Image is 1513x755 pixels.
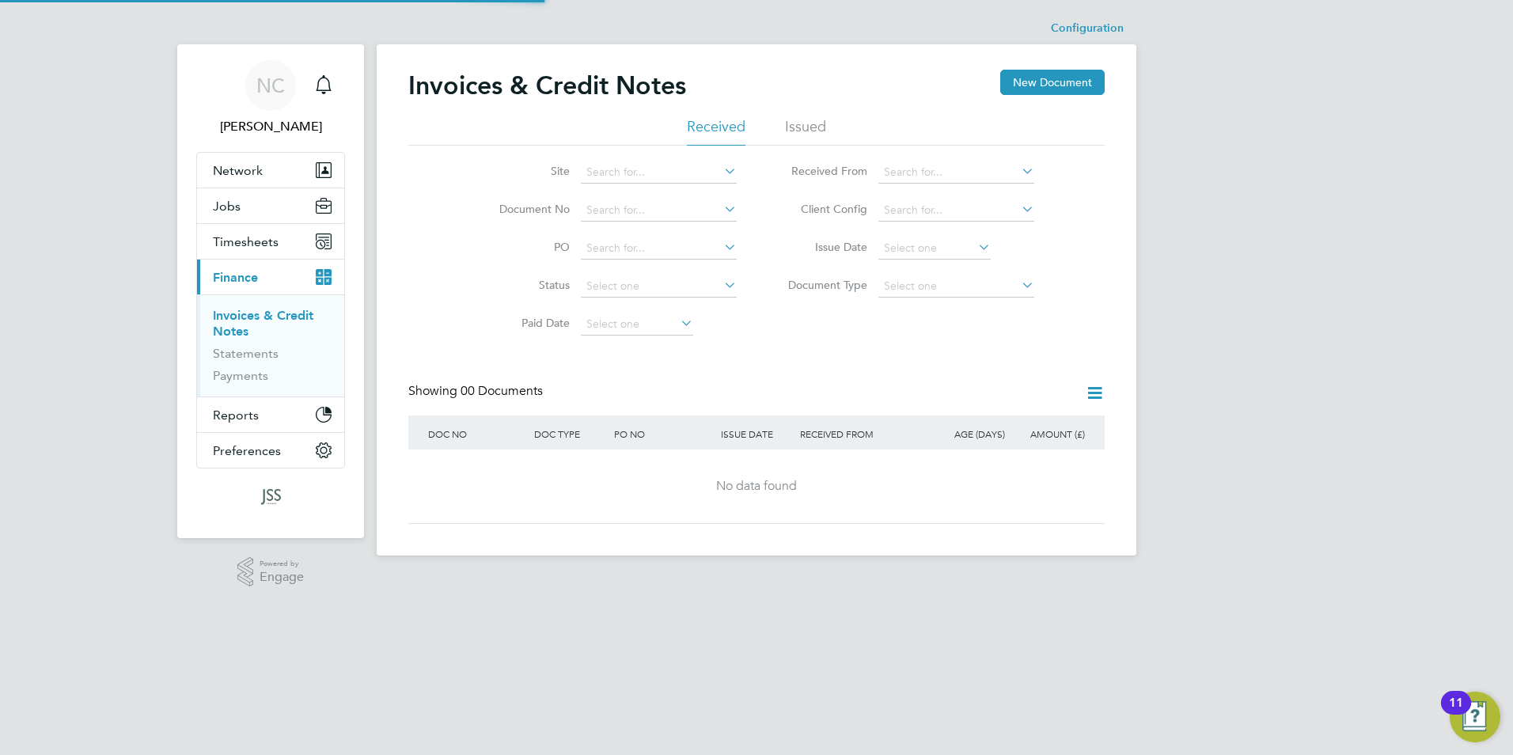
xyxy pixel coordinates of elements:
[776,164,867,178] label: Received From
[424,415,530,452] div: DOC NO
[1450,692,1500,742] button: Open Resource Center, 11 new notifications
[1051,13,1124,44] li: Configuration
[213,308,313,339] a: Invoices & Credit Notes
[479,278,570,292] label: Status
[213,408,259,423] span: Reports
[260,571,304,584] span: Engage
[1000,70,1105,95] button: New Document
[197,224,344,259] button: Timesheets
[177,44,364,538] nav: Main navigation
[878,161,1034,184] input: Search for...
[581,237,737,260] input: Search for...
[776,202,867,216] label: Client Config
[776,240,867,254] label: Issue Date
[479,164,570,178] label: Site
[479,202,570,216] label: Document No
[196,484,345,510] a: Go to home page
[796,415,929,452] div: RECEIVED FROM
[1449,703,1463,723] div: 11
[581,275,737,298] input: Select one
[408,70,686,101] h2: Invoices & Credit Notes
[213,199,241,214] span: Jobs
[479,316,570,330] label: Paid Date
[424,478,1089,495] div: No data found
[197,260,344,294] button: Finance
[260,557,304,571] span: Powered by
[717,415,797,452] div: ISSUE DATE
[785,117,826,146] li: Issued
[197,188,344,223] button: Jobs
[878,199,1034,222] input: Search for...
[237,557,305,587] a: Powered byEngage
[929,415,1009,452] div: AGE (DAYS)
[581,313,693,336] input: Select one
[530,415,610,452] div: DOC TYPE
[213,346,279,361] a: Statements
[256,484,285,510] img: jss-search-logo-retina.png
[213,270,258,285] span: Finance
[878,237,991,260] input: Select one
[197,397,344,432] button: Reports
[196,117,345,136] span: Nicky Cavanna
[878,275,1034,298] input: Select one
[213,443,281,458] span: Preferences
[581,199,737,222] input: Search for...
[1009,415,1089,452] div: AMOUNT (£)
[461,383,543,399] span: 00 Documents
[581,161,737,184] input: Search for...
[479,240,570,254] label: PO
[776,278,867,292] label: Document Type
[610,415,716,452] div: PO NO
[213,234,279,249] span: Timesheets
[197,433,344,468] button: Preferences
[687,117,745,146] li: Received
[197,153,344,188] button: Network
[196,60,345,136] a: NC[PERSON_NAME]
[213,368,268,383] a: Payments
[213,163,263,178] span: Network
[256,75,285,96] span: NC
[408,383,546,400] div: Showing
[197,294,344,396] div: Finance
